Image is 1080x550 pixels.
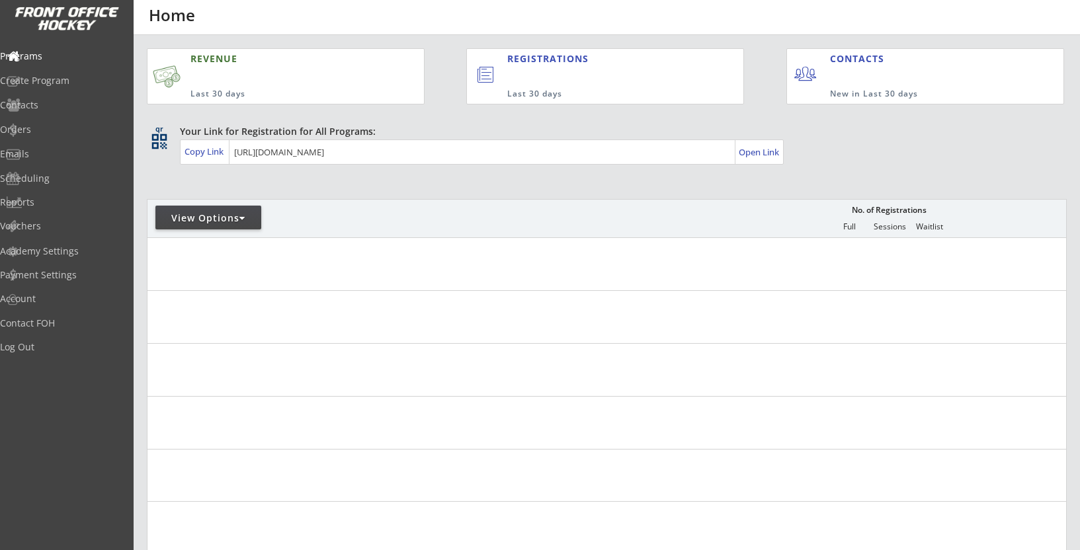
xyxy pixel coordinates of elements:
[180,125,1026,138] div: Your Link for Registration for All Programs:
[830,222,870,231] div: Full
[739,143,780,161] a: Open Link
[870,222,910,231] div: Sessions
[910,222,950,231] div: Waitlist
[185,145,226,157] div: Copy Link
[830,52,890,65] div: CONTACTS
[739,147,780,158] div: Open Link
[190,52,360,65] div: REVENUE
[849,206,931,215] div: No. of Registrations
[507,89,690,100] div: Last 30 days
[190,89,360,100] div: Last 30 days
[155,212,261,225] div: View Options
[830,89,1003,100] div: New in Last 30 days
[149,132,169,151] button: qr_code
[507,52,683,65] div: REGISTRATIONS
[151,125,167,134] div: qr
